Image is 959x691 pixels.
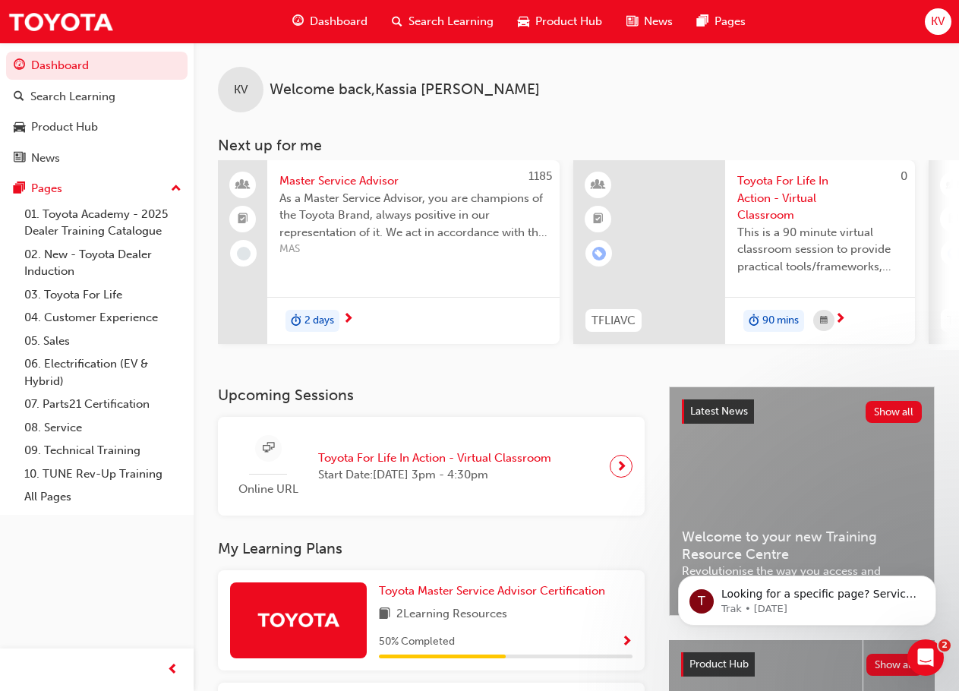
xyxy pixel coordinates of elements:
[737,224,903,276] span: This is a 90 minute virtual classroom session to provide practical tools/frameworks, behaviours a...
[518,12,529,31] span: car-icon
[6,83,188,111] a: Search Learning
[8,5,114,39] img: Trak
[626,12,638,31] span: news-icon
[318,466,551,484] span: Start Date: [DATE] 3pm - 4:30pm
[342,313,354,327] span: next-icon
[834,313,846,327] span: next-icon
[14,59,25,73] span: guage-icon
[18,330,188,353] a: 05. Sales
[263,439,274,458] span: sessionType_ONLINE_URL-icon
[379,584,605,598] span: Toyota Master Service Advisor Certification
[18,416,188,440] a: 08. Service
[18,243,188,283] a: 02. New - Toyota Dealer Induction
[866,654,923,676] button: Show all
[218,540,645,557] h3: My Learning Plans
[18,306,188,330] a: 04. Customer Experience
[925,8,951,35] button: KV
[715,13,746,30] span: Pages
[292,12,304,31] span: guage-icon
[762,312,799,330] span: 90 mins
[379,582,611,600] a: Toyota Master Service Advisor Certification
[18,462,188,486] a: 10. TUNE Rev-Up Training
[379,633,455,651] span: 50 % Completed
[167,661,178,680] span: prev-icon
[591,312,636,330] span: TFLIAVC
[592,247,606,260] span: learningRecordVerb_ENROLL-icon
[6,144,188,172] a: News
[616,456,627,477] span: next-icon
[380,6,506,37] a: search-iconSearch Learning
[820,311,828,330] span: calendar-icon
[593,210,604,229] span: booktick-icon
[901,169,907,183] span: 0
[506,6,614,37] a: car-iconProduct Hub
[230,429,632,504] a: Online URLToyota For Life In Action - Virtual ClassroomStart Date:[DATE] 3pm - 4:30pm
[18,203,188,243] a: 01. Toyota Academy - 2025 Dealer Training Catalogue
[409,13,494,30] span: Search Learning
[621,636,632,649] span: Show Progress
[257,606,340,633] img: Trak
[310,13,368,30] span: Dashboard
[304,312,334,330] span: 2 days
[669,387,935,616] a: Latest NewsShow allWelcome to your new Training Resource CentreRevolutionise the way you access a...
[14,90,24,104] span: search-icon
[238,175,248,195] span: people-icon
[14,152,25,166] span: news-icon
[279,172,547,190] span: Master Service Advisor
[931,13,945,30] span: KV
[948,210,959,229] span: booktick-icon
[614,6,685,37] a: news-iconNews
[866,401,923,423] button: Show all
[621,633,632,652] button: Show Progress
[238,210,248,229] span: booktick-icon
[737,172,903,224] span: Toyota For Life In Action - Virtual Classroom
[31,180,62,197] div: Pages
[279,241,547,258] span: MAS
[644,13,673,30] span: News
[14,182,25,196] span: pages-icon
[379,605,390,624] span: book-icon
[749,311,759,331] span: duration-icon
[18,439,188,462] a: 09. Technical Training
[291,311,301,331] span: duration-icon
[948,175,959,195] span: learningResourceType_INSTRUCTOR_LED-icon
[573,160,915,344] a: 0TFLIAVCToyota For Life In Action - Virtual ClassroomThis is a 90 minute virtual classroom sessio...
[218,160,560,344] a: 1185Master Service AdvisorAs a Master Service Advisor, you are champions of the Toyota Brand, alw...
[237,247,251,260] span: learningRecordVerb_NONE-icon
[681,652,923,677] a: Product HubShow all
[682,399,922,424] a: Latest NewsShow all
[194,137,959,154] h3: Next up for me
[697,12,708,31] span: pages-icon
[18,352,188,393] a: 06. Electrification (EV & Hybrid)
[396,605,507,624] span: 2 Learning Resources
[171,179,181,199] span: up-icon
[593,175,604,195] span: learningResourceType_INSTRUCTOR_LED-icon
[230,481,306,498] span: Online URL
[6,175,188,203] button: Pages
[392,12,402,31] span: search-icon
[234,81,248,99] span: KV
[689,658,749,670] span: Product Hub
[218,387,645,404] h3: Upcoming Sessions
[6,52,188,80] a: Dashboard
[682,529,922,563] span: Welcome to your new Training Resource Centre
[655,544,959,650] iframe: Intercom notifications message
[18,485,188,509] a: All Pages
[31,150,60,167] div: News
[31,118,98,136] div: Product Hub
[535,13,602,30] span: Product Hub
[6,49,188,175] button: DashboardSearch LearningProduct HubNews
[18,283,188,307] a: 03. Toyota For Life
[270,81,540,99] span: Welcome back , Kassia [PERSON_NAME]
[280,6,380,37] a: guage-iconDashboard
[14,121,25,134] span: car-icon
[938,639,951,652] span: 2
[690,405,748,418] span: Latest News
[279,190,547,241] span: As a Master Service Advisor, you are champions of the Toyota Brand, always positive in our repres...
